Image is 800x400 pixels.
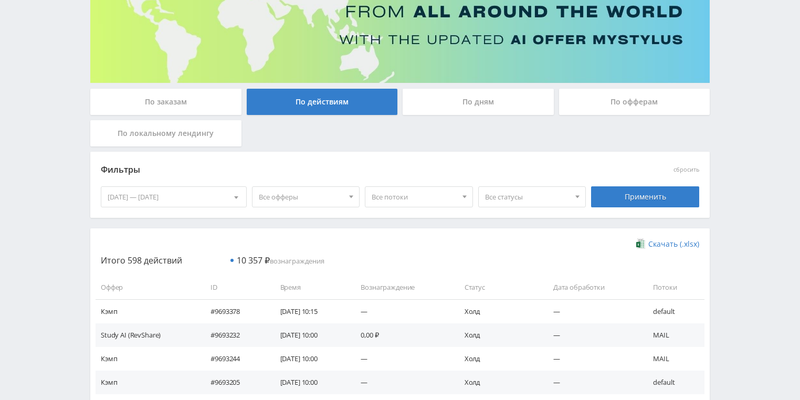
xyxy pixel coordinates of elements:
td: Оффер [96,276,200,299]
td: #9693244 [200,347,269,371]
td: Холд [454,299,543,323]
td: — [543,299,643,323]
td: Статус [454,276,543,299]
td: Холд [454,347,543,371]
div: По офферам [559,89,710,115]
div: Фильтры [101,162,549,178]
td: MAIL [643,347,704,371]
span: Все потоки [372,187,457,207]
td: 0,00 ₽ [350,323,454,347]
td: Дата обработки [543,276,643,299]
a: Скачать (.xlsx) [636,239,699,249]
td: #9693232 [200,323,269,347]
td: default [643,371,704,394]
td: [DATE] 10:00 [270,323,351,347]
td: — [543,371,643,394]
span: вознаграждения [237,256,324,266]
img: xlsx [636,238,645,249]
td: [DATE] 10:00 [270,347,351,371]
td: Время [270,276,351,299]
span: Скачать (.xlsx) [648,240,699,248]
td: — [350,371,454,394]
div: Применить [591,186,699,207]
td: Кэмп [96,299,200,323]
td: Потоки [643,276,704,299]
td: Кэмп [96,371,200,394]
td: [DATE] 10:15 [270,299,351,323]
div: По локальному лендингу [90,120,241,146]
td: Холд [454,323,543,347]
td: — [350,347,454,371]
span: Все статусы [485,187,570,207]
td: Холд [454,371,543,394]
td: #9693205 [200,371,269,394]
button: сбросить [673,166,699,173]
div: По заказам [90,89,241,115]
td: — [350,299,454,323]
td: MAIL [643,323,704,347]
div: [DATE] — [DATE] [101,187,246,207]
td: — [543,347,643,371]
td: [DATE] 10:00 [270,371,351,394]
span: Все офферы [259,187,344,207]
span: 10 357 ₽ [237,255,270,266]
td: Study AI (RevShare) [96,323,200,347]
td: — [543,323,643,347]
td: default [643,299,704,323]
div: По дням [403,89,554,115]
td: Вознаграждение [350,276,454,299]
span: Итого 598 действий [101,255,182,266]
div: По действиям [247,89,398,115]
td: #9693378 [200,299,269,323]
td: Кэмп [96,347,200,371]
td: ID [200,276,269,299]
